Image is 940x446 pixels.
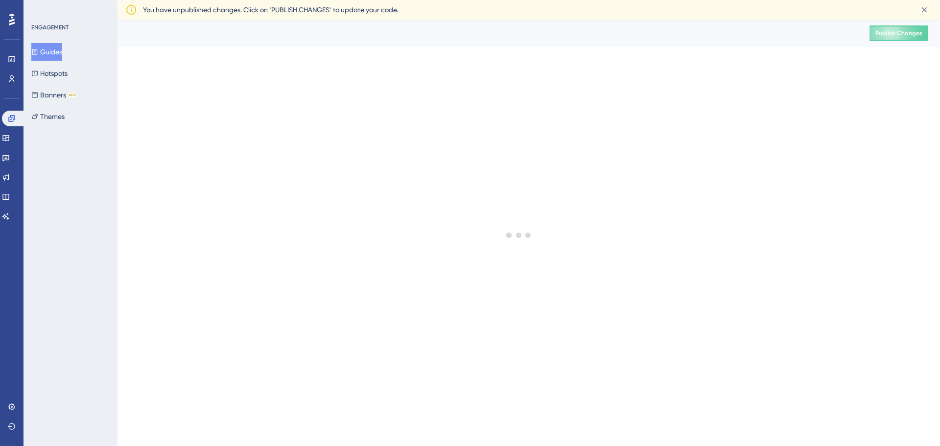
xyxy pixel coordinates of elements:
button: Guides [31,43,62,61]
button: Publish Changes [869,25,928,41]
div: ENGAGEMENT [31,23,69,31]
div: BETA [68,93,77,97]
button: Hotspots [31,65,68,82]
span: You have unpublished changes. Click on ‘PUBLISH CHANGES’ to update your code. [143,4,398,16]
button: BannersBETA [31,86,77,104]
span: Publish Changes [875,29,922,37]
button: Themes [31,108,65,125]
